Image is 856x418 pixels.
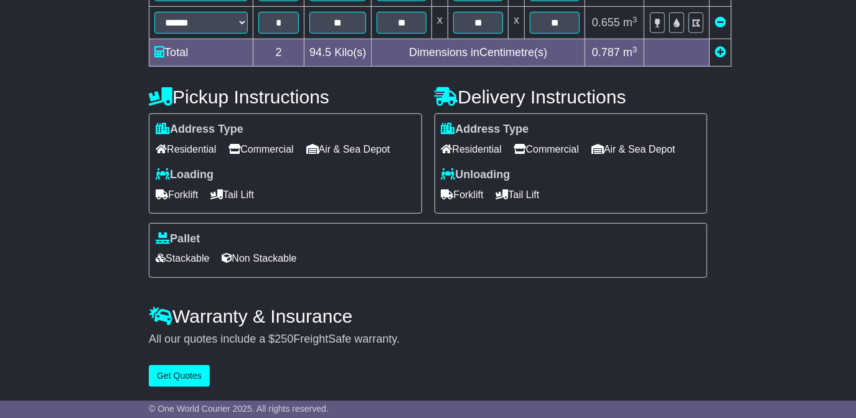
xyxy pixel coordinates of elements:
[633,45,637,54] sup: 3
[592,16,620,29] span: 0.655
[149,333,707,346] div: All our quotes include a $ FreightSafe warranty.
[156,232,200,246] label: Pallet
[210,185,254,204] span: Tail Lift
[149,306,707,326] h4: Warranty & Insurance
[441,140,502,159] span: Residential
[715,16,726,29] a: Remove this item
[149,87,421,107] h4: Pickup Instructions
[591,140,675,159] span: Air & Sea Depot
[275,333,293,345] span: 250
[633,15,637,24] sup: 3
[156,168,214,182] label: Loading
[309,46,331,59] span: 94.5
[149,404,329,414] span: © One World Courier 2025. All rights reserved.
[156,123,243,136] label: Address Type
[156,140,216,159] span: Residential
[228,140,293,159] span: Commercial
[496,185,540,204] span: Tail Lift
[623,46,637,59] span: m
[441,123,529,136] label: Address Type
[441,168,510,182] label: Unloading
[156,185,198,204] span: Forklift
[304,39,372,67] td: Kilo(s)
[509,7,525,39] td: x
[435,87,707,107] h4: Delivery Instructions
[514,140,579,159] span: Commercial
[432,7,448,39] td: x
[156,249,209,268] span: Stackable
[222,249,296,268] span: Non Stackable
[441,185,484,204] span: Forklift
[715,46,726,59] a: Add new item
[372,39,585,67] td: Dimensions in Centimetre(s)
[149,39,253,67] td: Total
[306,140,390,159] span: Air & Sea Depot
[592,46,620,59] span: 0.787
[253,39,304,67] td: 2
[623,16,637,29] span: m
[149,365,210,387] button: Get Quotes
